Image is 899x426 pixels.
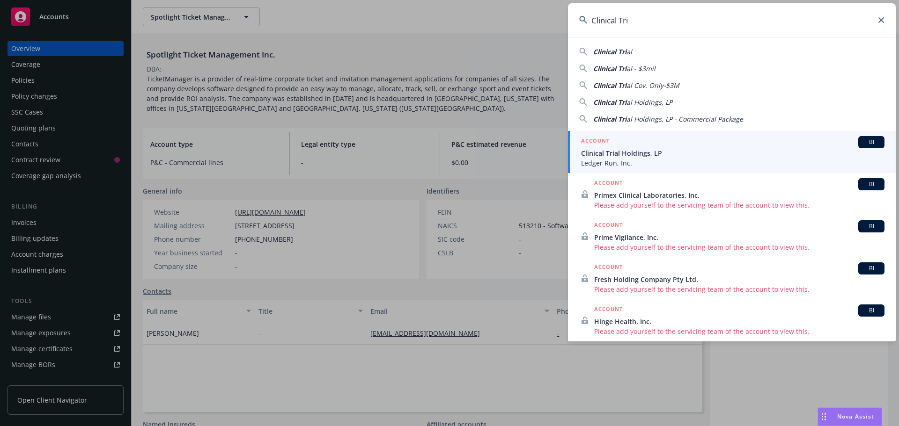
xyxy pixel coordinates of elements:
span: BI [862,138,881,146]
span: Clinical Tri [593,115,626,123]
span: Please add yourself to the servicing team of the account to view this. [594,242,884,252]
span: Primex Clinical Laboratories, Inc. [594,190,884,200]
span: al Holdings, LP [626,98,672,107]
span: Please add yourself to the servicing team of the account to view this. [594,200,884,210]
span: al Cov. Only-$3M [626,81,679,90]
h5: ACCOUNT [581,136,610,147]
span: Clinical Trial Holdings, LP [581,148,884,158]
span: Clinical Tri [593,47,626,56]
span: Please add yourself to the servicing team of the account to view this. [594,284,884,294]
span: al - $3mil [626,64,656,73]
a: ACCOUNTBIPrime Vigilance, Inc.Please add yourself to the servicing team of the account to view this. [568,215,896,257]
h5: ACCOUNT [594,220,623,231]
h5: ACCOUNT [594,178,623,189]
span: BI [862,264,881,273]
span: Fresh Holding Company Pty Ltd. [594,274,884,284]
a: ACCOUNTBIClinical Trial Holdings, LPLedger Run, Inc. [568,131,896,173]
span: Clinical Tri [593,98,626,107]
span: Nova Assist [837,412,874,420]
span: Prime Vigilance, Inc. [594,232,884,242]
span: Ledger Run, Inc. [581,158,884,168]
input: Search... [568,3,896,37]
a: ACCOUNTBIFresh Holding Company Pty Ltd.Please add yourself to the servicing team of the account t... [568,257,896,299]
div: Drag to move [818,408,830,426]
span: BI [862,222,881,231]
span: BI [862,180,881,188]
span: Clinical Tri [593,81,626,90]
span: Clinical Tri [593,64,626,73]
button: Nova Assist [818,407,882,426]
span: BI [862,306,881,315]
span: al Holdings, LP - Commercial Package [626,115,743,123]
span: Please add yourself to the servicing team of the account to view this. [594,326,884,336]
span: al [626,47,632,56]
h5: ACCOUNT [594,304,623,316]
a: ACCOUNTBIPrimex Clinical Laboratories, Inc.Please add yourself to the servicing team of the accou... [568,173,896,215]
h5: ACCOUNT [594,262,623,274]
span: Hinge Health, Inc. [594,317,884,326]
a: ACCOUNTBIHinge Health, Inc.Please add yourself to the servicing team of the account to view this. [568,299,896,341]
